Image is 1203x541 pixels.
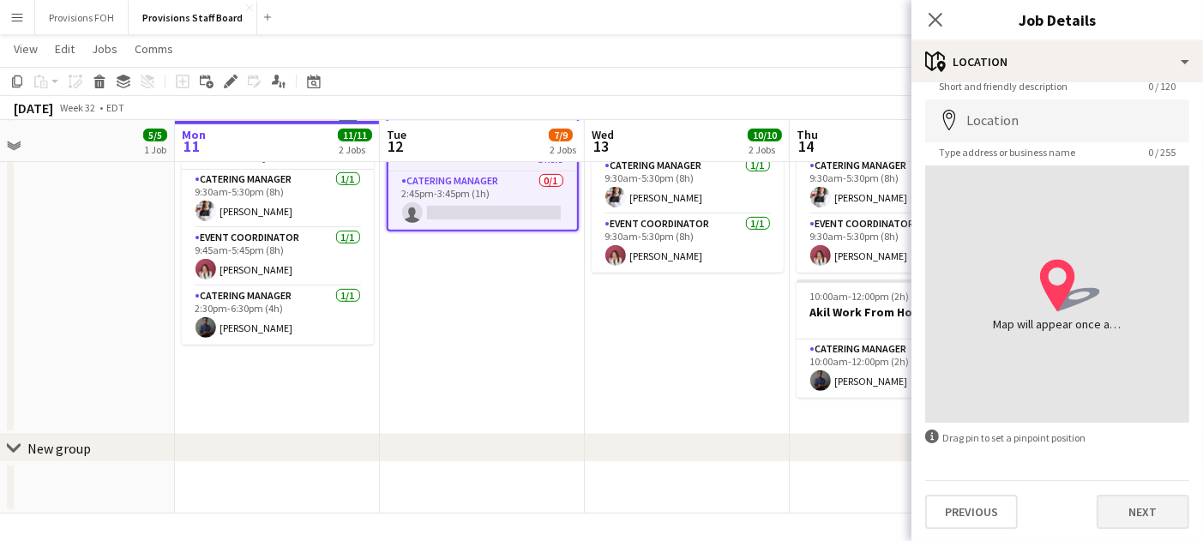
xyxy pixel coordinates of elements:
[797,127,818,142] span: Thu
[85,38,124,60] a: Jobs
[129,1,257,34] button: Provisions Staff Board
[384,136,406,156] span: 12
[592,96,784,273] app-job-card: 9:30am-5:30pm (8h)2/2Office Shift Provisions HQ2 RolesCatering Manager1/19:30am-5:30pm (8h)[PERSO...
[182,228,374,286] app-card-role: Event Coordinator1/19:45am-5:45pm (8h)[PERSON_NAME]
[592,127,614,142] span: Wed
[925,146,1089,159] span: Type address or business name
[592,156,784,214] app-card-role: Catering Manager1/19:30am-5:30pm (8h)[PERSON_NAME]
[106,101,124,114] div: EDT
[797,304,989,320] h3: Akil Work From Home
[387,127,406,142] span: Tue
[135,41,173,57] span: Comms
[179,136,206,156] span: 11
[911,41,1203,82] div: Location
[182,286,374,345] app-card-role: Catering Manager1/12:30pm-6:30pm (4h)[PERSON_NAME]
[27,440,91,457] div: New group
[1134,80,1189,93] span: 0 / 120
[549,129,573,141] span: 7/9
[14,41,38,57] span: View
[144,143,166,156] div: 1 Job
[57,101,99,114] span: Week 32
[797,96,989,273] app-job-card: 9:30am-5:30pm (8h)2/2Office Shift Provisions HQ2 RolesCatering Manager1/19:30am-5:30pm (8h)[PERSO...
[339,143,371,156] div: 2 Jobs
[1097,495,1189,529] button: Next
[797,280,989,398] app-job-card: 10:00am-12:00pm (2h)1/1Akil Work From Home1 RoleCatering Manager1/110:00am-12:00pm (2h)[PERSON_NAME]
[810,290,910,303] span: 10:00am-12:00pm (2h)
[550,143,576,156] div: 2 Jobs
[592,214,784,273] app-card-role: Event Coordinator1/19:30am-5:30pm (8h)[PERSON_NAME]
[748,129,782,141] span: 10/10
[92,41,117,57] span: Jobs
[1134,146,1189,159] span: 0 / 255
[143,129,167,141] span: 5/5
[749,143,781,156] div: 2 Jobs
[797,156,989,214] app-card-role: Catering Manager1/19:30am-5:30pm (8h)[PERSON_NAME]
[7,38,45,60] a: View
[55,41,75,57] span: Edit
[589,136,614,156] span: 13
[925,430,1189,446] div: Drag pin to set a pinpoint position
[993,316,1122,333] div: Map will appear once address has been added
[14,99,53,117] div: [DATE]
[794,136,818,156] span: 14
[182,96,374,345] app-job-card: In progress9:30am-6:30pm (9h)3/3Office Shift Provisions HQ3 RolesCatering Manager1/19:30am-5:30pm...
[925,80,1081,93] span: Short and friendly description
[338,129,372,141] span: 11/11
[35,1,129,34] button: Provisions FOH
[128,38,180,60] a: Comms
[797,340,989,398] app-card-role: Catering Manager1/110:00am-12:00pm (2h)[PERSON_NAME]
[182,170,374,228] app-card-role: Catering Manager1/19:30am-5:30pm (8h)[PERSON_NAME]
[911,9,1203,31] h3: Job Details
[797,214,989,273] app-card-role: Event Coordinator1/19:30am-5:30pm (8h)[PERSON_NAME]
[388,171,577,230] app-card-role: Catering Manager0/12:45pm-3:45pm (1h)
[387,96,579,231] app-job-card: Draft2:45pm-3:45pm (1h)0/1New job1 RoleCatering Manager0/12:45pm-3:45pm (1h)
[48,38,81,60] a: Edit
[925,495,1018,529] button: Previous
[182,127,206,142] span: Mon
